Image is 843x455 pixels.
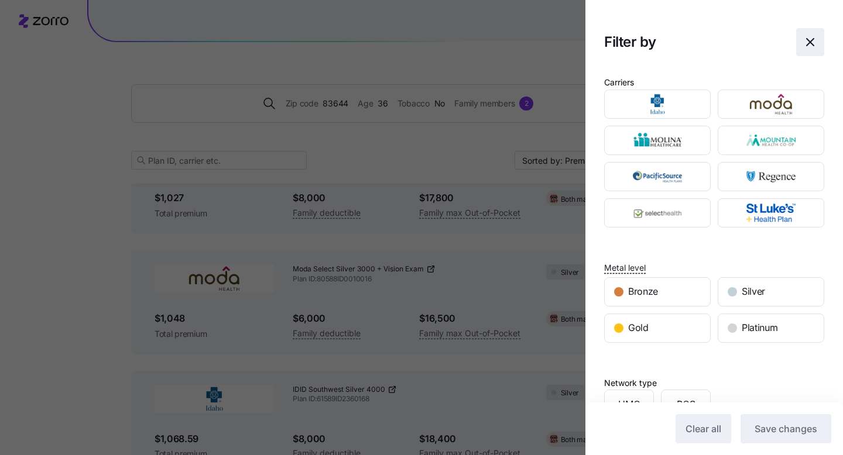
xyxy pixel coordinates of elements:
span: HMO [618,397,640,412]
img: Molina [615,129,701,152]
span: Metal level [604,262,646,274]
img: St. Luke's Health Plan [728,201,814,225]
span: Clear all [686,422,721,436]
h1: Filter by [604,33,787,51]
img: BlueCross of Idaho [615,92,701,116]
span: Platinum [742,320,777,335]
img: Regence BlueShield of Idaho [728,165,814,188]
button: Clear all [676,414,731,443]
span: POS [677,397,695,412]
button: Save changes [741,414,831,443]
img: Mountain Health CO-OP [728,129,814,152]
img: SelectHealth [615,201,701,225]
span: Silver [742,284,765,299]
div: Network type [604,377,657,389]
div: Carriers [604,76,634,89]
img: PacificSource Health Plans [615,165,701,188]
img: Moda Health [728,92,814,116]
span: Save changes [755,422,817,436]
span: Gold [628,320,649,335]
span: Bronze [628,284,658,299]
